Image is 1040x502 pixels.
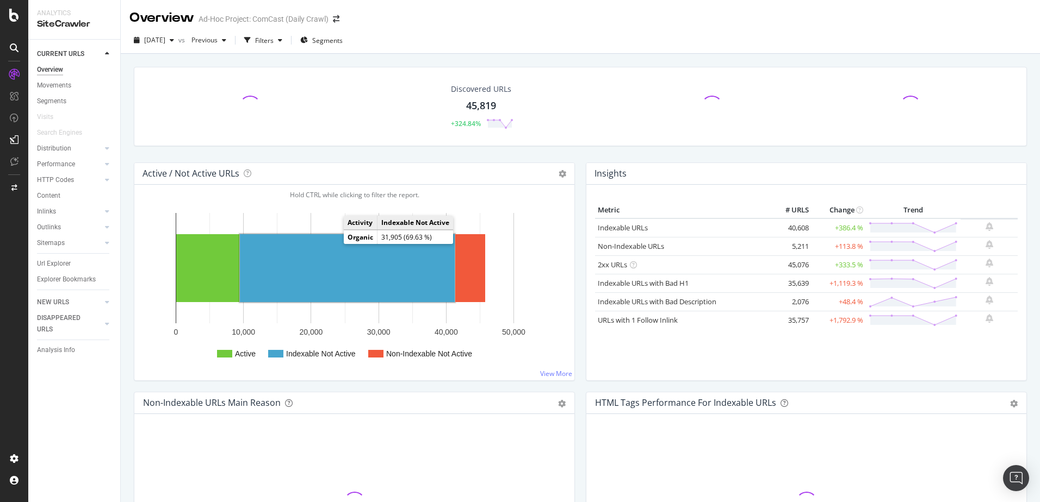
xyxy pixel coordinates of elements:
svg: A chart. [143,202,566,372]
div: Non-Indexable URLs Main Reason [143,397,281,408]
td: 5,211 [768,237,812,255]
span: vs [178,35,187,45]
a: View More [540,369,572,378]
a: Outlinks [37,222,102,233]
div: Inlinks [37,206,56,217]
div: Content [37,190,60,202]
a: Search Engines [37,127,93,139]
span: Hold CTRL while clicking to filter the report. [290,190,419,199]
th: Metric [595,202,768,218]
text: 50,000 [502,328,525,336]
div: bell-plus [986,296,993,304]
td: Indexable Not Active [377,216,454,230]
button: Previous [187,32,231,49]
text: 30,000 [367,328,391,336]
a: Distribution [37,143,102,154]
div: HTML Tags Performance for Indexable URLs [595,397,776,408]
text: 40,000 [435,328,458,336]
div: DISAPPEARED URLS [37,312,92,335]
div: Url Explorer [37,258,71,269]
span: Previous [187,35,218,45]
div: gear [558,400,566,407]
h4: Insights [595,166,627,181]
div: gear [1010,400,1018,407]
text: Non-Indexable Not Active [386,349,472,358]
th: Change [812,202,866,218]
td: 35,757 [768,311,812,329]
td: +113.8 % [812,237,866,255]
div: bell-plus [986,277,993,286]
td: Organic [344,230,377,244]
a: Sitemaps [37,237,102,249]
div: arrow-right-arrow-left [333,15,339,23]
h4: Active / Not Active URLs [143,166,239,181]
div: bell-plus [986,314,993,323]
a: Visits [37,111,64,123]
text: 0 [174,328,178,336]
a: NEW URLS [37,297,102,308]
a: Content [37,190,113,202]
a: CURRENT URLS [37,48,102,60]
th: Trend [866,202,961,218]
div: bell-plus [986,259,993,267]
div: Ad-Hoc Project: ComCast (Daily Crawl) [199,14,329,24]
text: Active [235,349,256,358]
a: Indexable URLs with Bad H1 [598,278,689,288]
button: Filters [240,32,287,49]
div: Open Intercom Messenger [1003,465,1029,491]
i: Options [559,170,566,178]
td: +48.4 % [812,292,866,311]
a: URLs with 1 Follow Inlink [598,315,678,325]
div: Visits [37,111,53,123]
div: CURRENT URLS [37,48,84,60]
a: 2xx URLs [598,260,627,269]
div: Search Engines [37,127,82,139]
a: Overview [37,64,113,76]
div: HTTP Codes [37,174,74,186]
a: Movements [37,80,113,91]
a: HTTP Codes [37,174,102,186]
a: Explorer Bookmarks [37,274,113,285]
div: SiteCrawler [37,18,112,30]
a: Segments [37,96,113,107]
div: Explorer Bookmarks [37,274,96,285]
td: Activity [344,216,377,230]
div: bell-plus [986,240,993,249]
a: Inlinks [37,206,102,217]
div: NEW URLS [37,297,69,308]
text: 10,000 [232,328,255,336]
a: DISAPPEARED URLS [37,312,102,335]
td: 35,639 [768,274,812,292]
text: 20,000 [299,328,323,336]
div: Filters [255,36,274,45]
button: Segments [296,32,347,49]
td: 45,076 [768,255,812,274]
td: +1,792.9 % [812,311,866,329]
td: +1,119.3 % [812,274,866,292]
a: Indexable URLs [598,223,648,233]
td: 31,905 (69.63 %) [377,230,454,244]
td: 2,076 [768,292,812,311]
div: 45,819 [466,99,496,113]
div: Movements [37,80,71,91]
div: Analytics [37,9,112,18]
div: bell-plus [986,222,993,231]
div: Outlinks [37,222,61,233]
div: Sitemaps [37,237,65,249]
span: 2025 Sep. 16th [144,35,165,45]
div: Overview [129,9,194,27]
div: Analysis Info [37,344,75,356]
span: Segments [312,36,343,45]
a: Indexable URLs with Bad Description [598,297,716,306]
div: Distribution [37,143,71,154]
div: Segments [37,96,66,107]
a: Url Explorer [37,258,113,269]
a: Performance [37,159,102,170]
th: # URLS [768,202,812,218]
a: Non-Indexable URLs [598,241,664,251]
div: Overview [37,64,63,76]
div: Discovered URLs [451,84,511,95]
td: +386.4 % [812,218,866,237]
div: +324.84% [451,119,481,128]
